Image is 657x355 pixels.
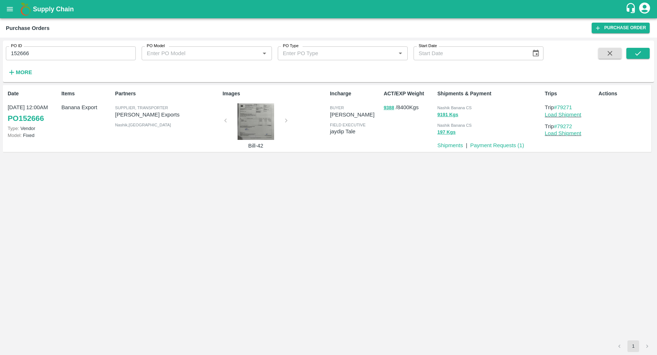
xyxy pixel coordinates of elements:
[115,90,219,98] p: Partners
[8,126,19,131] span: Type:
[545,122,596,130] p: Trip
[8,133,22,138] span: Model:
[437,142,463,148] a: Shipments
[33,5,74,13] b: Supply Chain
[330,127,381,135] p: jaydip Tale
[6,23,50,33] div: Purchase Orders
[11,43,22,49] label: PO ID
[437,90,542,98] p: Shipments & Payment
[8,112,44,125] a: PO152666
[223,90,327,98] p: Images
[625,3,638,16] div: customer-support
[638,1,651,17] div: account of current user
[260,49,269,58] button: Open
[330,90,381,98] p: Incharge
[115,111,219,119] p: [PERSON_NAME] Exports
[144,49,248,58] input: Enter PO Model
[612,340,654,352] nav: pagination navigation
[554,104,572,110] a: #79271
[6,66,34,79] button: More
[61,90,112,98] p: Items
[437,128,456,137] button: 197 Kgs
[330,106,344,110] span: buyer
[8,125,58,132] p: Vendor
[396,49,405,58] button: Open
[283,43,299,49] label: PO Type
[8,90,58,98] p: Date
[470,142,524,148] a: Payment Requests (1)
[61,103,112,111] p: Banana Export
[8,132,58,139] p: Fixed
[384,104,394,112] button: 9388
[8,103,58,111] p: [DATE] 12:00AM
[599,90,649,98] p: Actions
[437,123,472,127] span: Nashik Banana CS
[115,123,171,127] span: Nashik , [GEOGRAPHIC_DATA]
[545,130,581,136] a: Load Shipment
[280,49,384,58] input: Enter PO Type
[437,106,472,110] span: Nashik Banana CS
[6,46,136,60] input: Enter PO ID
[18,2,33,16] img: logo
[330,111,381,119] p: [PERSON_NAME]
[330,123,366,127] span: field executive
[437,111,458,119] button: 9191 Kgs
[147,43,165,49] label: PO Model
[16,69,32,75] strong: More
[529,46,543,60] button: Choose date
[414,46,526,60] input: Start Date
[627,340,639,352] button: page 1
[384,90,434,98] p: ACT/EXP Weight
[545,112,581,118] a: Load Shipment
[419,43,437,49] label: Start Date
[115,106,168,110] span: Supplier, Transporter
[384,103,434,112] p: / 8400 Kgs
[554,123,572,129] a: #79272
[33,4,625,14] a: Supply Chain
[463,138,467,149] div: |
[545,103,596,111] p: Trip
[545,90,596,98] p: Trips
[1,1,18,18] button: open drawer
[228,142,283,150] p: Bill-42
[592,23,650,33] a: Purchase Order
